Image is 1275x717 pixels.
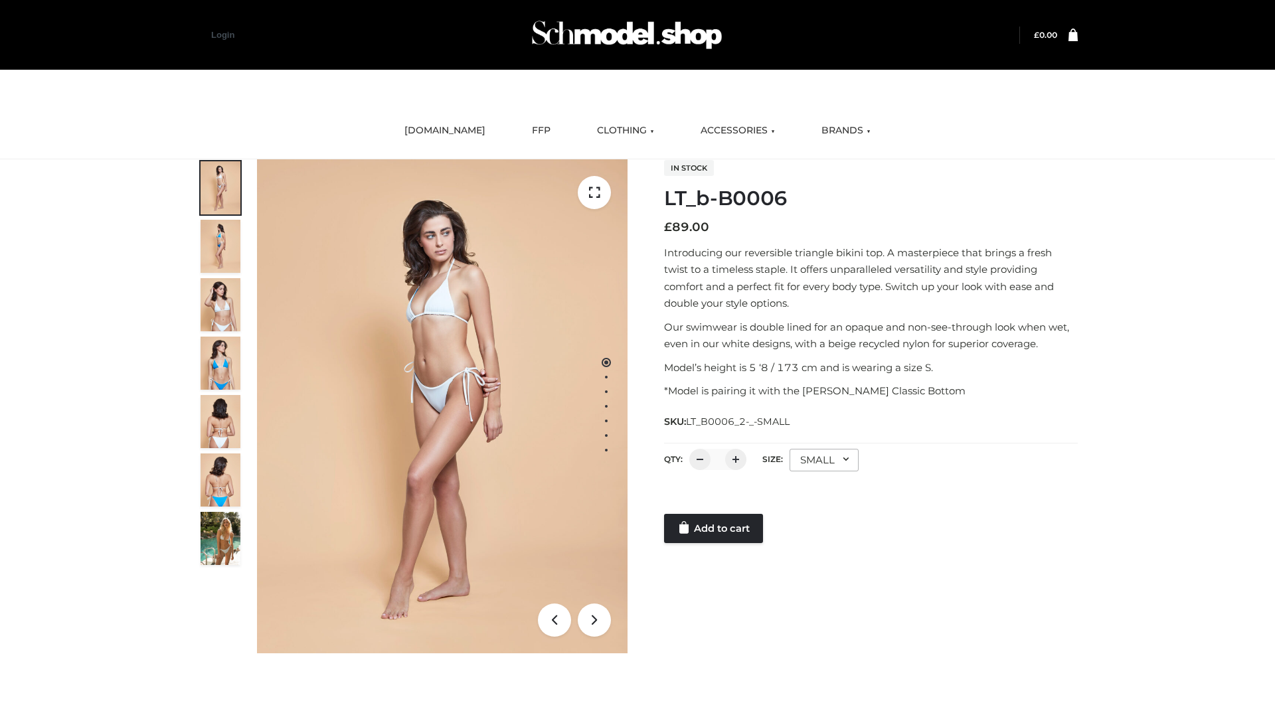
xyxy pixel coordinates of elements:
[664,359,1078,376] p: Model’s height is 5 ‘8 / 173 cm and is wearing a size S.
[664,220,672,234] span: £
[790,449,859,471] div: SMALL
[211,30,234,40] a: Login
[201,512,240,565] img: Arieltop_CloudNine_AzureSky2.jpg
[257,159,628,653] img: ArielClassicBikiniTop_CloudNine_AzureSky_OW114ECO_1
[762,454,783,464] label: Size:
[664,514,763,543] a: Add to cart
[811,116,881,145] a: BRANDS
[664,319,1078,353] p: Our swimwear is double lined for an opaque and non-see-through look when wet, even in our white d...
[691,116,785,145] a: ACCESSORIES
[664,220,709,234] bdi: 89.00
[664,382,1078,400] p: *Model is pairing it with the [PERSON_NAME] Classic Bottom
[201,220,240,273] img: ArielClassicBikiniTop_CloudNine_AzureSky_OW114ECO_2-scaled.jpg
[1034,30,1057,40] bdi: 0.00
[587,116,664,145] a: CLOTHING
[1034,30,1057,40] a: £0.00
[201,453,240,507] img: ArielClassicBikiniTop_CloudNine_AzureSky_OW114ECO_8-scaled.jpg
[664,454,683,464] label: QTY:
[664,160,714,176] span: In stock
[664,414,791,430] span: SKU:
[201,395,240,448] img: ArielClassicBikiniTop_CloudNine_AzureSky_OW114ECO_7-scaled.jpg
[1034,30,1039,40] span: £
[394,116,495,145] a: [DOMAIN_NAME]
[527,9,726,61] img: Schmodel Admin 964
[201,161,240,214] img: ArielClassicBikiniTop_CloudNine_AzureSky_OW114ECO_1-scaled.jpg
[201,337,240,390] img: ArielClassicBikiniTop_CloudNine_AzureSky_OW114ECO_4-scaled.jpg
[201,278,240,331] img: ArielClassicBikiniTop_CloudNine_AzureSky_OW114ECO_3-scaled.jpg
[664,244,1078,312] p: Introducing our reversible triangle bikini top. A masterpiece that brings a fresh twist to a time...
[522,116,560,145] a: FFP
[664,187,1078,210] h1: LT_b-B0006
[686,416,790,428] span: LT_B0006_2-_-SMALL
